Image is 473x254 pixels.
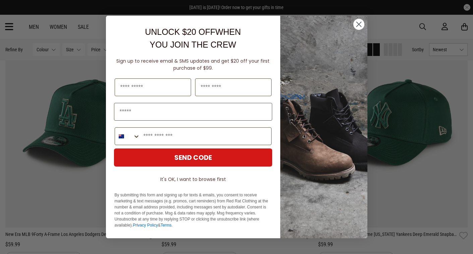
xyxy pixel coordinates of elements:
[119,134,124,139] img: New Zealand
[5,3,25,23] button: Open LiveChat chat widget
[115,78,191,96] input: First Name
[161,223,172,228] a: Terms
[145,27,215,37] span: UNLOCK $20 OFF
[114,103,272,121] input: Email
[133,223,158,228] a: Privacy Policy
[353,18,365,30] button: Close dialog
[280,16,367,238] img: f7662613-148e-4c88-9575-6c6b5b55a647.jpeg
[215,27,241,37] span: WHEN
[114,173,272,185] button: It's OK, I want to browse first
[115,192,272,228] p: By submitting this form and signing up for texts & emails, you consent to receive marketing & tex...
[115,128,140,145] button: Search Countries
[114,148,272,167] button: SEND CODE
[116,58,270,71] span: Sign up to receive email & SMS updates and get $20 off your first purchase of $99.
[150,40,236,49] span: YOU JOIN THE CREW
